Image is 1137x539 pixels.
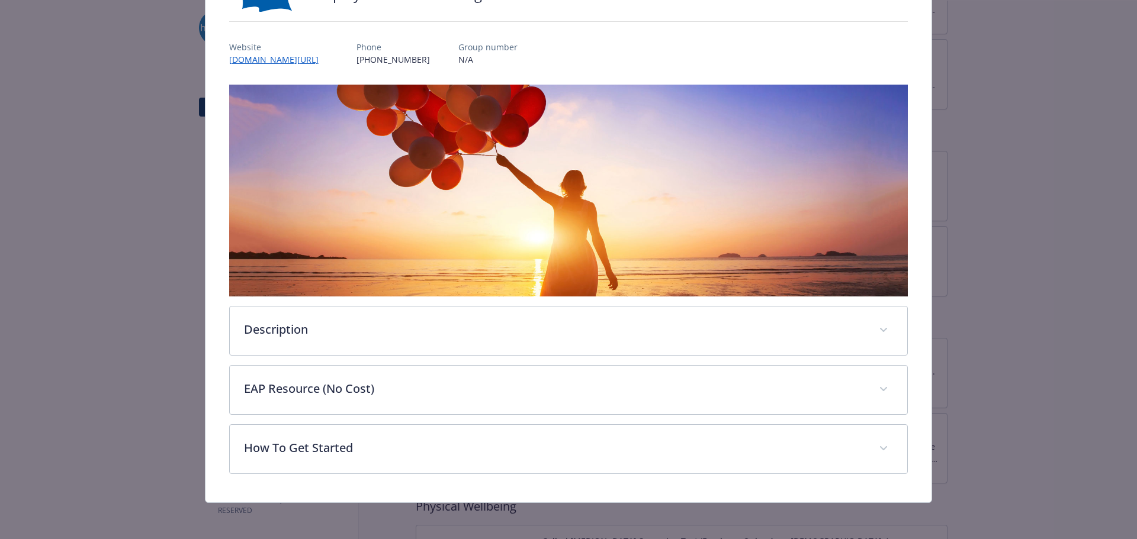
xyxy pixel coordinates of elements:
[229,41,328,53] p: Website
[244,321,865,338] p: Description
[458,41,518,53] p: Group number
[244,380,865,398] p: EAP Resource (No Cost)
[230,306,908,355] div: Description
[458,53,518,66] p: N/A
[356,41,430,53] p: Phone
[244,439,865,457] p: How To Get Started
[230,425,908,473] div: How To Get Started
[356,53,430,66] p: [PHONE_NUMBER]
[229,85,908,296] img: banner
[230,366,908,414] div: EAP Resource (No Cost)
[229,54,328,65] a: [DOMAIN_NAME][URL]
